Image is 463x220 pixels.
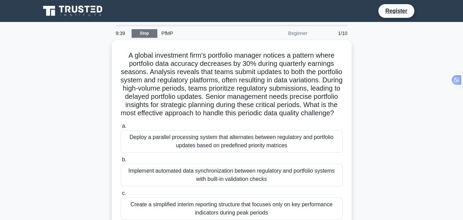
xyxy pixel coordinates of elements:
[381,7,411,15] a: Register
[120,51,343,118] h5: A global investment firm's portfolio manager notices a pattern where portfolio data accuracy decr...
[157,26,252,40] div: PfMP
[121,130,343,153] div: Deploy a parallel processing system that alternates between regulatory and portfolio updates base...
[121,197,343,220] div: Create a simplified interim reporting structure that focuses only on key performance indicators d...
[122,190,126,196] span: c.
[122,123,126,129] span: a.
[121,164,343,186] div: Implement automated data synchronization between regulatory and portfolio systems with built-in v...
[252,26,312,40] div: Beginner
[122,157,126,162] span: b.
[132,29,157,38] a: Stop
[112,26,132,40] div: 9:39
[312,26,352,40] div: 1/10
